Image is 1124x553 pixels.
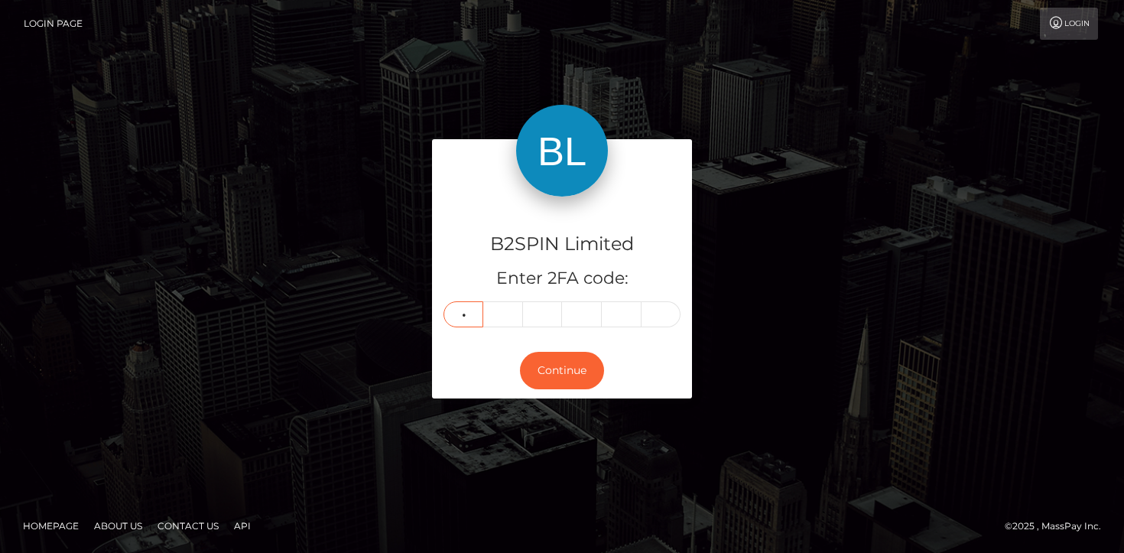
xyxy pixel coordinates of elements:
[151,514,225,538] a: Contact Us
[443,231,681,258] h4: B2SPIN Limited
[228,514,257,538] a: API
[88,514,148,538] a: About Us
[443,267,681,291] h5: Enter 2FA code:
[17,514,85,538] a: Homepage
[516,105,608,197] img: B2SPIN Limited
[1040,8,1098,40] a: Login
[520,352,604,389] button: Continue
[24,8,83,40] a: Login Page
[1005,518,1113,535] div: © 2025 , MassPay Inc.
